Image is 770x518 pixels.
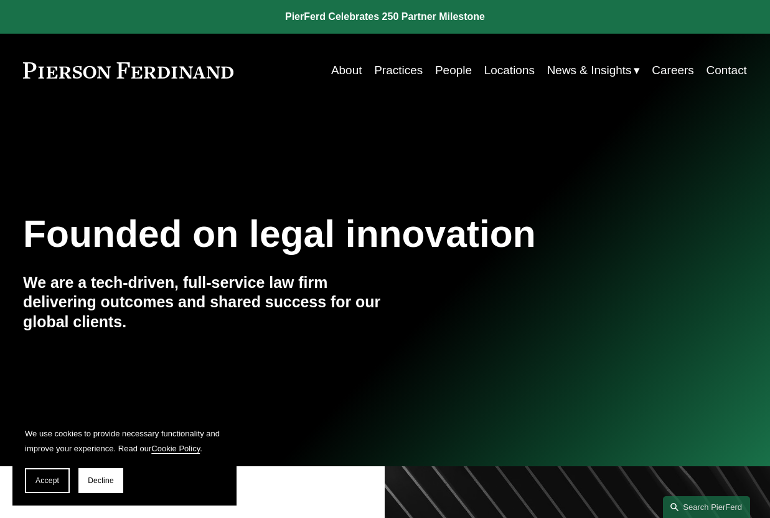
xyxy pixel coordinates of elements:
a: Search this site [663,496,750,518]
a: Locations [484,59,535,82]
span: Accept [35,476,59,485]
button: Accept [25,468,70,493]
a: Cookie Policy [151,444,200,453]
h4: We are a tech-driven, full-service law firm delivering outcomes and shared success for our global... [23,273,385,332]
a: Practices [374,59,423,82]
a: Careers [652,59,693,82]
button: Decline [78,468,123,493]
a: Contact [707,59,747,82]
h1: Founded on legal innovation [23,213,626,256]
section: Cookie banner [12,414,237,506]
p: We use cookies to provide necessary functionality and improve your experience. Read our . [25,426,224,456]
span: Decline [88,476,114,485]
a: People [435,59,472,82]
a: folder dropdown [547,59,640,82]
a: About [331,59,362,82]
span: News & Insights [547,60,632,81]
